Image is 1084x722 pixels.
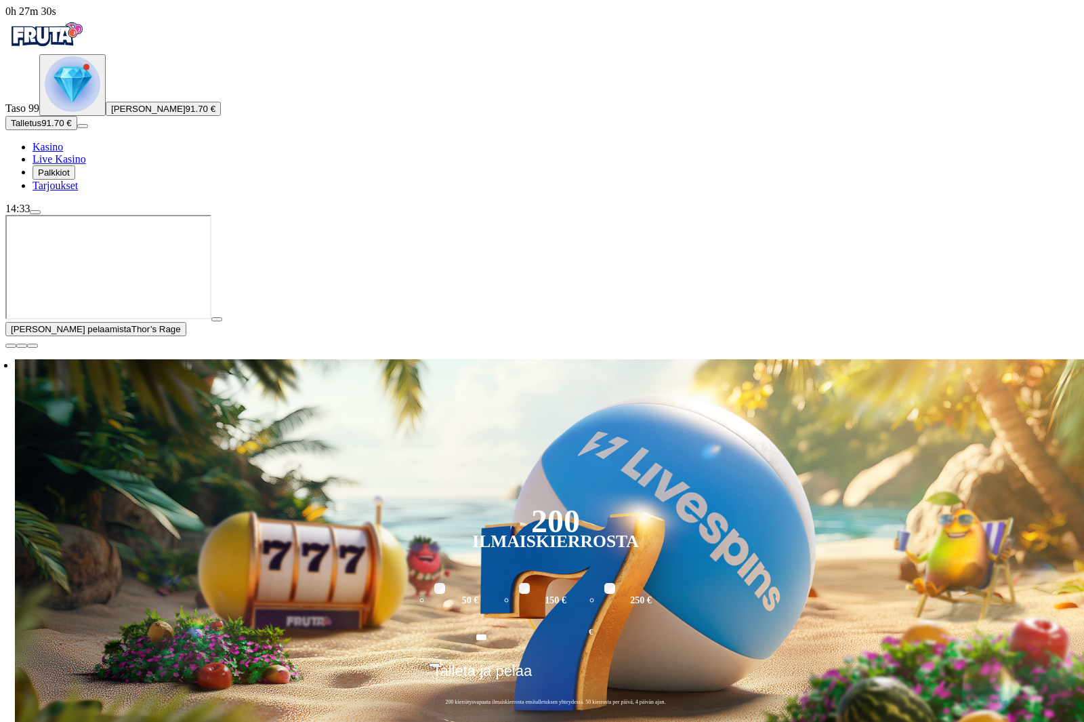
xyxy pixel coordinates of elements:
[33,180,78,191] a: gift-inverted iconTarjoukset
[5,18,1079,192] nav: Primary
[131,324,181,334] span: Thor’s Rage
[186,104,215,114] span: 91.70 €
[11,324,131,334] span: [PERSON_NAME] pelaamista
[33,153,86,165] a: poker-chip iconLive Kasino
[601,581,680,620] label: 250 €
[38,167,70,178] span: Palkkiot
[77,124,88,128] button: menu
[431,581,510,620] label: 50 €
[111,104,186,114] span: [PERSON_NAME]
[5,322,186,336] button: [PERSON_NAME] pelaamistaThor’s Rage
[11,118,41,128] span: Talletus
[516,581,595,620] label: 150 €
[33,180,78,191] span: Tarjoukset
[429,662,683,690] button: Talleta ja pelaa
[440,658,444,666] span: €
[33,165,75,180] button: reward iconPalkkiot
[589,626,593,639] span: €
[5,203,30,214] span: 14:33
[33,141,63,153] a: diamond iconKasino
[5,42,87,54] a: Fruta
[16,344,27,348] button: chevron-down icon
[5,18,87,52] img: Fruta
[30,210,41,214] button: menu
[27,344,38,348] button: fullscreen icon
[5,102,39,114] span: Taso 99
[5,344,16,348] button: close icon
[33,141,63,153] span: Kasino
[429,698,683,706] span: 200 kierrätysvapaata ilmaiskierrosta ensitalletuksen yhteydessä. 50 kierrosta per päivä, 4 päivän...
[106,102,221,116] button: [PERSON_NAME]91.70 €
[5,5,56,17] span: user session time
[472,534,639,550] div: Ilmaiskierrosta
[5,215,211,319] iframe: Thor’s Rage
[5,116,77,130] button: Talletusplus icon91.70 €
[33,153,86,165] span: Live Kasino
[531,513,580,529] div: 200
[433,662,533,689] span: Talleta ja pelaa
[39,54,106,116] button: level unlocked
[211,317,222,321] button: play icon
[41,118,71,128] span: 91.70 €
[45,56,100,112] img: level unlocked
